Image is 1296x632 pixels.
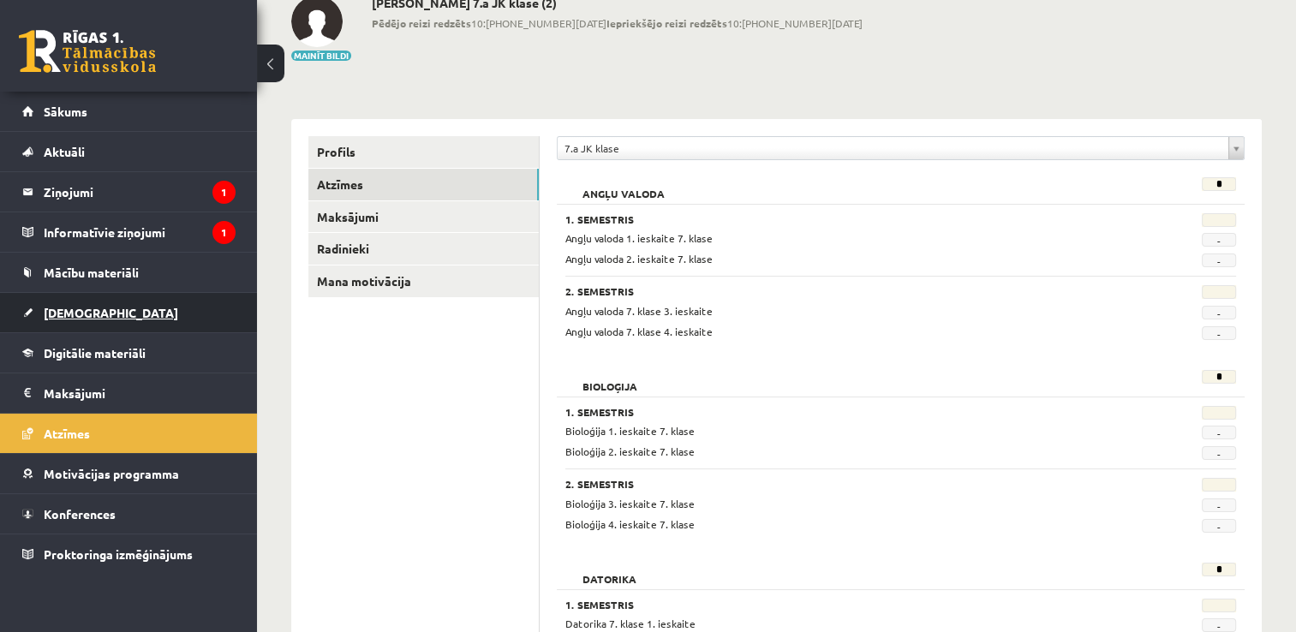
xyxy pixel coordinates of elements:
[1202,519,1236,533] span: -
[22,172,236,212] a: Ziņojumi1
[565,617,696,630] span: Datorika 7. klase 1. ieskaite
[565,478,1120,490] h3: 2. Semestris
[606,16,727,30] b: Iepriekšējo reizi redzēts
[565,406,1120,418] h3: 1. Semestris
[565,325,713,338] span: Angļu valoda 7. klase 4. ieskaite
[44,144,85,159] span: Aktuāli
[565,252,713,265] span: Angļu valoda 2. ieskaite 7. klase
[44,373,236,413] legend: Maksājumi
[22,253,236,292] a: Mācību materiāli
[565,599,1120,611] h3: 1. Semestris
[44,426,90,441] span: Atzīmes
[565,424,695,438] span: Bioloģija 1. ieskaite 7. klase
[565,177,682,194] h2: Angļu valoda
[22,454,236,493] a: Motivācijas programma
[1202,498,1236,512] span: -
[1202,253,1236,267] span: -
[22,373,236,413] a: Maksājumi
[19,30,156,73] a: Rīgas 1. Tālmācības vidusskola
[565,370,654,387] h2: Bioloģija
[22,333,236,373] a: Digitālie materiāli
[565,563,654,580] h2: Datorika
[22,534,236,574] a: Proktoringa izmēģinājums
[44,305,178,320] span: [DEMOGRAPHIC_DATA]
[565,517,695,531] span: Bioloģija 4. ieskaite 7. klase
[1202,446,1236,460] span: -
[212,221,236,244] i: 1
[565,497,695,510] span: Bioloģija 3. ieskaite 7. klase
[308,233,539,265] a: Radinieki
[44,104,87,119] span: Sākums
[372,15,863,31] span: 10:[PHONE_NUMBER][DATE] 10:[PHONE_NUMBER][DATE]
[308,136,539,168] a: Profils
[372,16,471,30] b: Pēdējo reizi redzēts
[308,169,539,200] a: Atzīmes
[1202,326,1236,340] span: -
[22,494,236,534] a: Konferences
[22,92,236,131] a: Sākums
[558,137,1244,159] a: 7.a JK klase
[22,293,236,332] a: [DEMOGRAPHIC_DATA]
[308,265,539,297] a: Mana motivācija
[1202,306,1236,319] span: -
[44,172,236,212] legend: Ziņojumi
[44,345,146,361] span: Digitālie materiāli
[44,466,179,481] span: Motivācijas programma
[22,212,236,252] a: Informatīvie ziņojumi1
[308,201,539,233] a: Maksājumi
[44,265,139,280] span: Mācību materiāli
[212,181,236,204] i: 1
[1202,233,1236,247] span: -
[564,137,1221,159] span: 7.a JK klase
[565,304,713,318] span: Angļu valoda 7. klase 3. ieskaite
[1202,426,1236,439] span: -
[44,212,236,252] legend: Informatīvie ziņojumi
[565,285,1120,297] h3: 2. Semestris
[291,51,351,61] button: Mainīt bildi
[44,506,116,522] span: Konferences
[1202,618,1236,632] span: -
[22,414,236,453] a: Atzīmes
[565,231,713,245] span: Angļu valoda 1. ieskaite 7. klase
[565,213,1120,225] h3: 1. Semestris
[22,132,236,171] a: Aktuāli
[565,444,695,458] span: Bioloģija 2. ieskaite 7. klase
[44,546,193,562] span: Proktoringa izmēģinājums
